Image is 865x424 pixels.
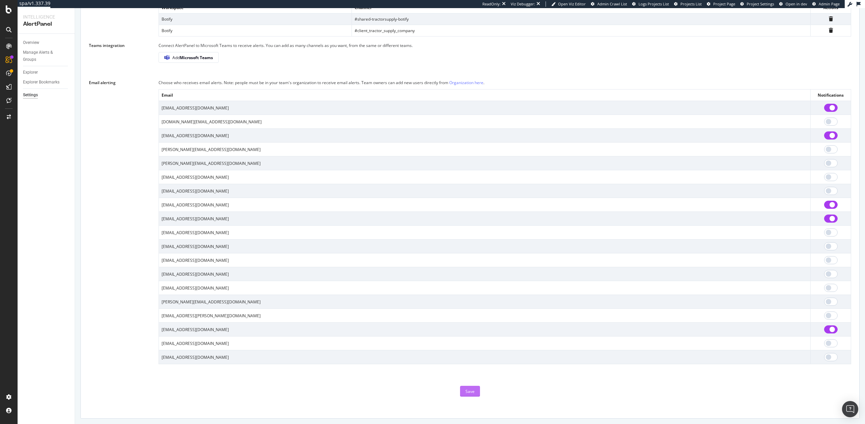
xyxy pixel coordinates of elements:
td: [DOMAIN_NAME][EMAIL_ADDRESS][DOMAIN_NAME] [159,115,811,129]
div: Viz Debugger: [511,1,535,7]
div: Manage Alerts & Groups [23,49,64,63]
a: Projects List [674,1,702,7]
td: [EMAIL_ADDRESS][DOMAIN_NAME] [159,240,811,253]
div: Open Intercom Messenger [842,401,858,417]
td: [PERSON_NAME][EMAIL_ADDRESS][DOMAIN_NAME] [159,295,811,309]
td: [EMAIL_ADDRESS][DOMAIN_NAME] [159,253,811,267]
div: Save [465,389,475,394]
img: 8-M_K_5x.png [164,55,170,60]
a: Explorer [23,69,70,76]
a: Manage Alerts & Groups [23,49,70,63]
div: Add [172,55,213,60]
a: Project Settings [740,1,774,7]
td: [EMAIL_ADDRESS][PERSON_NAME][DOMAIN_NAME] [159,309,811,323]
span: Open Viz Editor [558,1,586,6]
td: [EMAIL_ADDRESS][DOMAIN_NAME] [159,129,811,143]
td: #shared-tractorsupply-botify [352,13,810,25]
div: Explorer [23,69,38,76]
div: Connect AlertPanel to Microsoft Teams to receive alerts. You can add as many channels as you want... [159,42,851,49]
span: Project Settings [747,1,774,6]
td: [EMAIL_ADDRESS][DOMAIN_NAME] [159,170,811,184]
b: Microsoft Teams [180,55,213,60]
div: ReadOnly: [482,1,501,7]
td: [EMAIL_ADDRESS][DOMAIN_NAME] [159,198,811,212]
td: [PERSON_NAME][EMAIL_ADDRESS][DOMAIN_NAME] [159,143,811,156]
button: Save [460,386,480,397]
button: AddMicrosoft Teams [159,52,219,63]
span: Admin Page [819,1,840,6]
div: Overview [23,39,39,46]
a: Logs Projects List [632,1,669,7]
td: [EMAIL_ADDRESS][DOMAIN_NAME] [159,323,811,336]
span: Logs Projects List [639,1,669,6]
div: Notifications [813,92,848,98]
td: Botify [159,13,352,25]
div: Choose who receives email alerts. Note: people must be in your team's organization to receive ema... [159,79,851,86]
div: Explorer Bookmarks [23,79,59,86]
div: AlertPanel [23,20,69,28]
a: Project Page [707,1,735,7]
div: Intelligence [23,14,69,20]
a: Open Viz Editor [551,1,586,7]
td: [EMAIL_ADDRESS][DOMAIN_NAME] [159,101,811,115]
div: Teams integration [89,43,125,48]
a: Organization here [449,80,483,85]
a: Admin Crawl List [591,1,627,7]
div: Settings [23,92,38,99]
th: Email [159,90,811,101]
td: [EMAIL_ADDRESS][DOMAIN_NAME] [159,267,811,281]
a: Settings [23,92,70,99]
a: Overview [23,39,70,46]
span: Admin Crawl List [597,1,627,6]
td: [EMAIL_ADDRESS][DOMAIN_NAME] [159,350,811,364]
td: [EMAIL_ADDRESS][DOMAIN_NAME] [159,226,811,240]
a: Explorer Bookmarks [23,79,70,86]
td: Botify [159,25,352,36]
div: Email alerting [89,80,116,85]
td: [PERSON_NAME][EMAIL_ADDRESS][DOMAIN_NAME] [159,156,811,170]
td: #client_tractor_supply_company [352,25,810,36]
a: Open in dev [779,1,807,7]
td: [EMAIL_ADDRESS][DOMAIN_NAME] [159,212,811,226]
span: Project Page [713,1,735,6]
a: Admin Page [812,1,840,7]
span: Open in dev [786,1,807,6]
td: [EMAIL_ADDRESS][DOMAIN_NAME] [159,184,811,198]
span: Projects List [680,1,702,6]
td: [EMAIL_ADDRESS][DOMAIN_NAME] [159,281,811,295]
td: [EMAIL_ADDRESS][DOMAIN_NAME] [159,336,811,350]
